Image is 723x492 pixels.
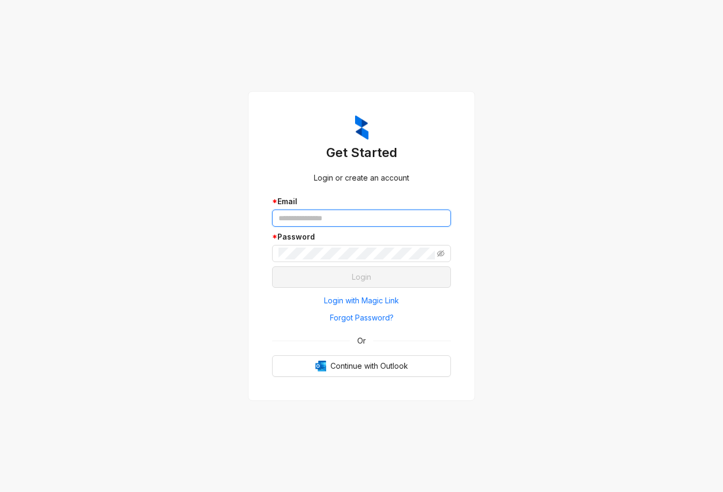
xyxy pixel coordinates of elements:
div: Password [272,231,451,243]
div: Email [272,196,451,207]
button: Forgot Password? [272,309,451,326]
h3: Get Started [272,144,451,161]
button: Login with Magic Link [272,292,451,309]
span: Login with Magic Link [324,295,399,307]
span: eye-invisible [437,250,445,257]
img: Outlook [315,361,326,371]
img: ZumaIcon [355,115,368,140]
button: Login [272,266,451,288]
span: Or [350,335,373,347]
button: OutlookContinue with Outlook [272,355,451,377]
span: Continue with Outlook [330,360,408,372]
div: Login or create an account [272,172,451,184]
span: Forgot Password? [330,312,394,324]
